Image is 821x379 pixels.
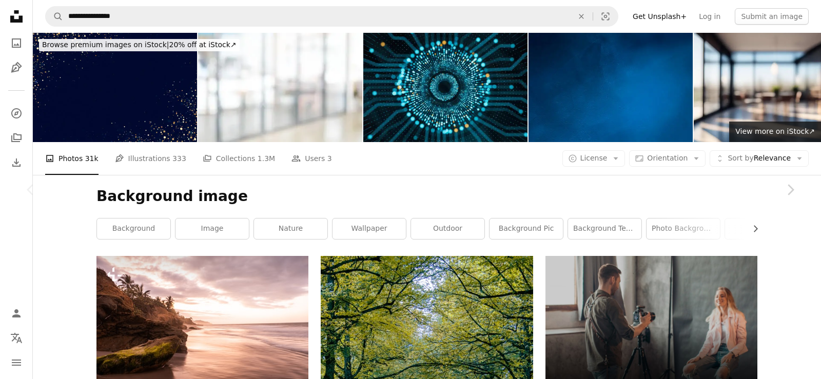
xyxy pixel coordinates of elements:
a: nature [254,218,327,239]
a: background pic [490,218,563,239]
button: Submit an image [735,8,809,25]
button: Menu [6,352,27,373]
span: 1.3M [258,153,275,164]
a: image [175,218,249,239]
img: Abstract Quantum Computing [363,33,527,142]
span: 333 [172,153,186,164]
span: Browse premium images on iStock | [42,41,169,49]
span: Relevance [728,153,791,164]
a: Users 3 [291,142,332,175]
a: Illustrations 333 [115,142,186,175]
a: background texture [568,218,641,239]
a: Log in [693,8,727,25]
span: 20% off at iStock ↗ [42,41,237,49]
a: background [97,218,170,239]
a: Get Unsplash+ [627,8,693,25]
img: Dark blue grunge background [529,33,693,142]
button: Clear [570,7,593,26]
a: Log in / Sign up [6,303,27,324]
span: 3 [327,153,332,164]
button: Search Unsplash [46,7,63,26]
button: scroll list to the right [746,218,757,239]
button: Orientation [629,150,706,167]
a: Explore [6,103,27,124]
a: Illustrations [6,57,27,78]
a: outdoor [411,218,484,239]
a: Photos [6,33,27,53]
span: View more on iStock ↗ [735,127,815,135]
a: Collections 1.3M [203,142,275,175]
a: Next [759,141,821,239]
span: Orientation [647,154,688,162]
a: photo background [647,218,720,239]
h1: Background image [96,187,757,206]
form: Find visuals sitewide [45,6,618,27]
button: Sort byRelevance [710,150,809,167]
a: a rock on the beach with a mossy log on it [96,322,308,331]
img: Christmas background [33,33,197,142]
img: Blurred background : blur office with bokeh light background, banner, business concept [198,33,362,142]
button: Visual search [593,7,618,26]
span: Sort by [728,154,753,162]
a: Collections [6,128,27,148]
span: License [580,154,608,162]
button: Language [6,328,27,348]
a: Browse premium images on iStock|20% off at iStock↗ [33,33,246,57]
a: pattern [725,218,798,239]
a: wallpaper [333,218,406,239]
a: View more on iStock↗ [729,122,821,142]
button: License [562,150,625,167]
